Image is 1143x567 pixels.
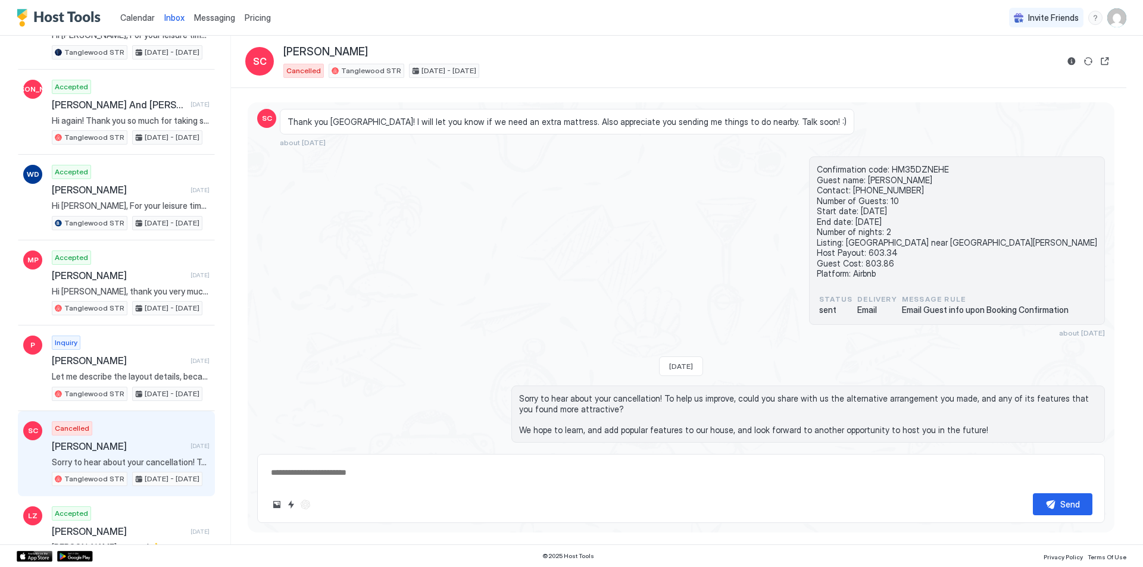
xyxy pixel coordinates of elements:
[27,255,39,265] span: MP
[857,305,897,315] span: Email
[52,270,186,281] span: [PERSON_NAME]
[64,389,124,399] span: Tanglewood STR
[819,294,852,305] span: status
[190,186,210,194] span: [DATE]
[1107,8,1126,27] div: User profile
[194,11,235,24] a: Messaging
[57,551,93,562] a: Google Play Store
[145,47,199,58] span: [DATE] - [DATE]
[52,371,210,382] span: Let me describe the layout details, because actually there are 2 ground floors, since it is a spl...
[120,11,155,24] a: Calendar
[120,12,155,23] span: Calendar
[190,271,210,279] span: [DATE]
[857,294,897,305] span: Delivery
[55,508,88,519] span: Accepted
[52,201,210,211] span: Hi [PERSON_NAME], For your leisure time, I have collated some fun events going on nearby in [GEOG...
[55,337,77,348] span: Inquiry
[52,355,186,366] span: [PERSON_NAME]
[52,542,210,553] span: [PERSON_NAME] reacted 👍 to your message "Nice! Now you have my contact information. Hope to see y...
[145,132,199,143] span: [DATE] - [DATE]
[902,294,1069,305] span: Message Rule
[190,528,210,535] span: [DATE]
[27,169,39,180] span: WD
[819,305,852,315] span: sent
[164,12,185,23] span: Inbox
[64,132,124,143] span: Tanglewood STR
[55,82,88,92] span: Accepted
[52,184,186,196] span: [PERSON_NAME]
[817,164,1097,279] span: Confirmation code: HM35DZNEHE Guest name: [PERSON_NAME] Contact: [PHONE_NUMBER] Number of Guests:...
[145,474,199,484] span: [DATE] - [DATE]
[286,65,321,76] span: Cancelled
[52,286,210,297] span: Hi [PERSON_NAME], thank you very much for taking such great care of our home! The cleaners said y...
[52,525,186,537] span: [PERSON_NAME]
[64,303,124,314] span: Tanglewood STR
[17,9,106,27] a: Host Tools Logo
[4,84,63,95] span: [PERSON_NAME]
[55,423,89,434] span: Cancelled
[55,167,88,177] span: Accepted
[52,99,186,111] span: [PERSON_NAME] And [PERSON_NAME] [PERSON_NAME]
[519,393,1097,435] span: Sorry to hear about your cancellation! To help us improve, could you share with us the alternativ...
[1028,12,1079,23] span: Invite Friends
[280,138,326,147] span: about [DATE]
[28,510,38,521] span: LZ
[64,47,124,58] span: Tanglewood STR
[194,12,235,23] span: Messaging
[341,65,401,76] span: Tanglewood STR
[64,218,124,228] span: Tanglewood STR
[145,303,199,314] span: [DATE] - [DATE]
[1059,328,1105,337] span: about [DATE]
[190,101,210,108] span: [DATE]
[1064,54,1079,68] button: Reservation information
[1088,11,1103,25] div: menu
[64,474,124,484] span: Tanglewood STR
[28,425,38,436] span: SC
[17,551,52,562] a: App Store
[52,440,186,452] span: [PERSON_NAME]
[190,442,210,450] span: [DATE]
[253,54,267,68] span: SC
[145,389,199,399] span: [DATE] - [DATE]
[30,340,35,350] span: P
[245,12,271,23] span: Pricing
[1044,550,1083,562] a: Privacy Policy
[1081,54,1095,68] button: Sync reservation
[52,457,210,468] span: Sorry to hear about your cancellation! To help us improve, could you share with us the alternativ...
[1088,553,1126,560] span: Terms Of Use
[55,252,88,263] span: Accepted
[1060,498,1080,510] div: Send
[12,527,40,555] iframe: Intercom live chat
[283,45,368,59] span: [PERSON_NAME]
[145,218,199,228] span: [DATE] - [DATE]
[902,305,1069,315] span: Email Guest info upon Booking Confirmation
[284,497,298,512] button: Quick reply
[669,362,693,371] span: [DATE]
[1088,550,1126,562] a: Terms Of Use
[270,497,284,512] button: Upload image
[1098,54,1112,68] button: Open reservation
[190,357,210,365] span: [DATE]
[288,117,847,127] span: Thank you [GEOGRAPHIC_DATA]! I will let you know if we need an extra mattress. Also appreciate yo...
[164,11,185,24] a: Inbox
[52,115,210,126] span: Hi again! Thank you so much for taking such great care of our home! The cleaners said you left it...
[542,552,594,560] span: © 2025 Host Tools
[1033,493,1092,515] button: Send
[262,113,272,124] span: SC
[421,65,476,76] span: [DATE] - [DATE]
[1044,553,1083,560] span: Privacy Policy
